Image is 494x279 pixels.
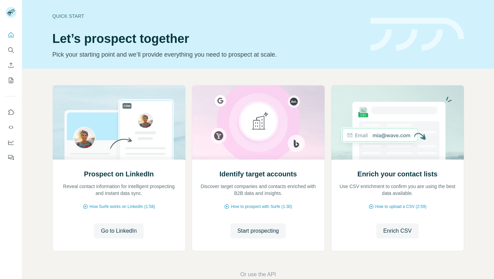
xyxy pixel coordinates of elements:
span: How Surfe works on LinkedIn (1:58) [90,204,155,210]
p: Use CSV enrichment to confirm you are using the best data available. [338,183,457,197]
img: Enrich your contact lists [331,85,464,160]
span: How to prospect with Surfe (1:30) [231,204,292,210]
div: Quick start [52,13,362,20]
span: Enrich CSV [383,227,412,235]
h2: Enrich your contact lists [357,169,437,179]
button: Use Surfe API [5,121,16,133]
p: Pick your starting point and we’ll provide everything you need to prospect at scale. [52,50,362,59]
span: Go to LinkedIn [101,227,137,235]
button: Go to LinkedIn [94,223,143,239]
span: How to upload a CSV (2:59) [375,204,426,210]
button: Enrich CSV [5,59,16,71]
span: Start prospecting [237,227,279,235]
h2: Prospect on LinkedIn [84,169,154,179]
button: Or use the API [240,270,276,279]
img: Identify target accounts [192,85,325,160]
p: Reveal contact information for intelligent prospecting and instant data sync. [60,183,178,197]
button: My lists [5,74,16,86]
button: Start prospecting [231,223,286,239]
button: Use Surfe on LinkedIn [5,106,16,118]
p: Discover target companies and contacts enriched with B2B data and insights. [199,183,318,197]
img: banner [370,18,464,51]
button: Feedback [5,151,16,164]
button: Enrich CSV [376,223,419,239]
h2: Identify target accounts [220,169,297,179]
button: Search [5,44,16,56]
h1: Let’s prospect together [52,32,362,46]
button: Dashboard [5,136,16,149]
button: Quick start [5,29,16,41]
img: Prospect on LinkedIn [52,85,186,160]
